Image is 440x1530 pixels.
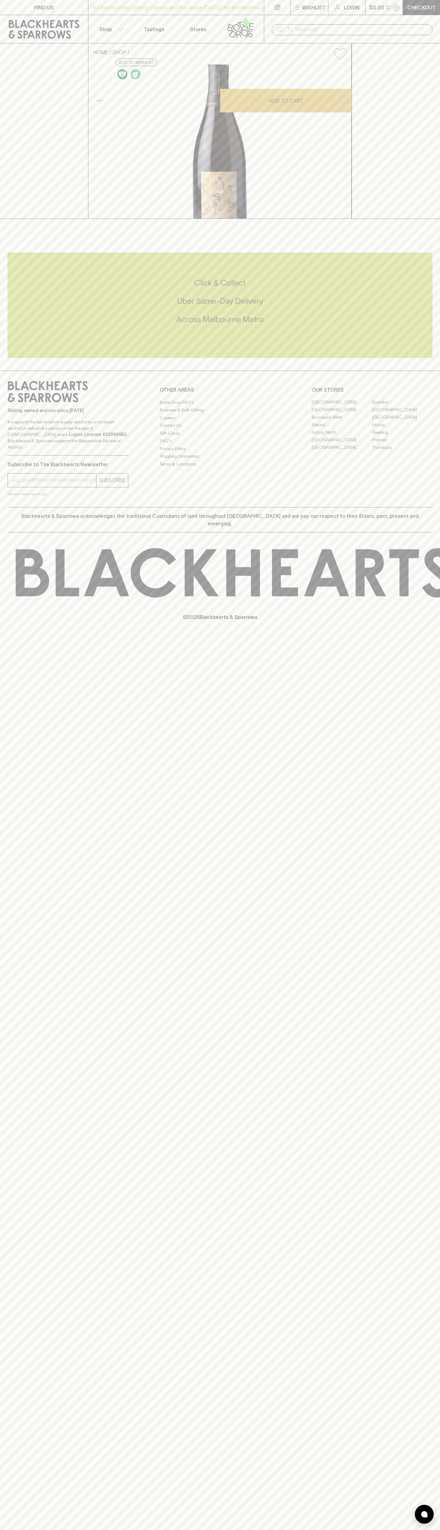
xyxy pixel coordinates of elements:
[93,49,108,55] a: HOME
[8,461,128,468] p: Subscribe to The Blackhearts Newsletter
[144,25,164,33] p: Tastings
[269,97,303,105] p: ADD TO CART
[160,414,281,422] a: Careers
[220,89,352,112] button: ADD TO CART
[160,445,281,452] a: Privacy Policy
[302,4,326,11] p: Wishlist
[395,6,397,9] p: 0
[88,65,351,218] img: 41519.png
[176,15,220,43] a: Stores
[312,421,372,429] a: Elwood
[116,68,129,81] a: Made without the use of any animal products.
[312,429,372,436] a: Fitzroy North
[312,444,372,451] a: [GEOGRAPHIC_DATA]
[372,414,432,421] a: [GEOGRAPHIC_DATA]
[372,429,432,436] a: Geelong
[160,429,281,437] a: Gift Cards
[372,436,432,444] a: Prahran
[8,407,128,414] p: Sibling owned and run since [DATE]
[8,252,432,358] div: Call to action block
[8,296,432,306] h5: Uber Same-Day Delivery
[116,59,157,66] button: Add to wishlist
[160,386,281,394] p: OTHER AREAS
[8,491,128,497] p: We will never spam you
[69,432,127,437] strong: Liquor License #32064953
[407,4,436,11] p: Checkout
[160,406,281,414] a: Business & Bulk Gifting
[312,406,372,414] a: [GEOGRAPHIC_DATA]
[99,476,125,484] p: SUBSCRIBE
[113,49,126,55] a: SHOP
[160,437,281,445] a: FAQ's
[372,406,432,414] a: [GEOGRAPHIC_DATA]
[312,386,432,394] p: OUR STORES
[8,278,432,288] h5: Click & Collect
[372,421,432,429] a: Fitzroy
[132,15,176,43] a: Tastings
[117,69,127,79] img: Vegan
[88,15,132,43] button: Shop
[129,68,142,81] a: Organic
[312,399,372,406] a: [GEOGRAPHIC_DATA]
[131,69,141,79] img: Organic
[421,1511,427,1517] img: bubble-icon
[97,473,128,487] button: SUBSCRIBE
[344,4,359,11] p: Login
[13,475,96,485] input: e.g. jane@blackheartsandsparrows.com.au
[369,4,384,11] p: $0.00
[160,460,281,468] a: Terms & Conditions
[34,4,54,11] p: FIND US
[312,414,372,421] a: Brunswick West
[372,399,432,406] a: Braddon
[331,46,349,62] button: Add to wishlist
[160,399,281,406] a: Bottle Drop FAQ's
[287,25,427,35] input: Try "Pinot noir"
[8,419,128,450] p: It is against the law to sell or supply alcohol to, or to obtain alcohol on behalf of a person un...
[8,314,432,325] h5: Across Melbourne Metro
[99,25,112,33] p: Shop
[12,512,428,527] p: Blackhearts & Sparrows acknowledges the traditional Custodians of land throughout [GEOGRAPHIC_DAT...
[190,25,206,33] p: Stores
[372,444,432,451] a: Thornbury
[160,422,281,429] a: Contact Us
[312,436,372,444] a: [GEOGRAPHIC_DATA]
[160,453,281,460] a: Shipping Information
